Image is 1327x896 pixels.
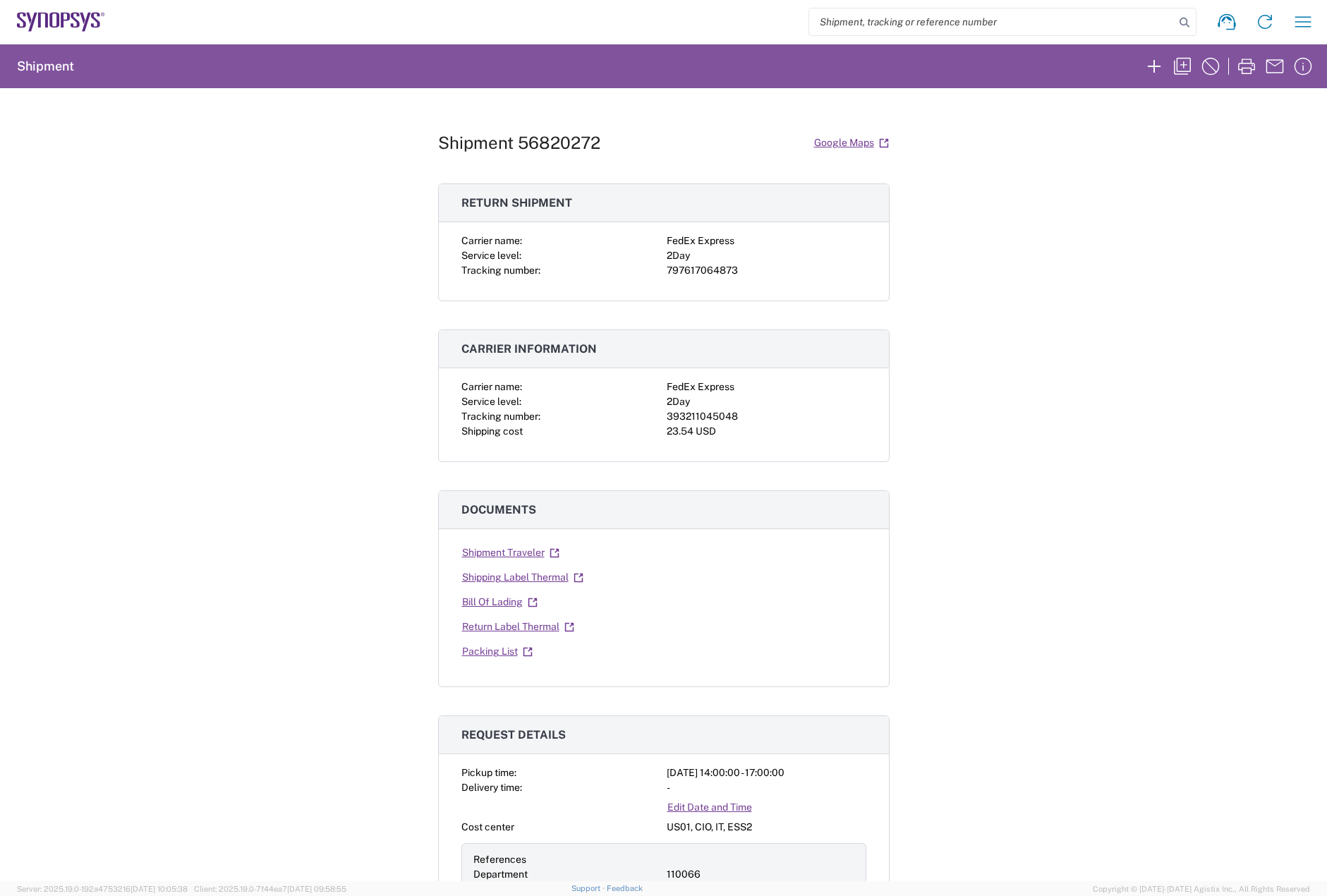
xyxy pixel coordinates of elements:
[461,265,540,276] span: Tracking number:
[809,8,1175,35] input: Shipment, tracking or reference number
[667,820,866,835] div: US01, CIO, IT, ESS2
[194,885,346,893] span: Client: 2025.19.0-7f44ea7
[461,540,560,565] a: Shipment Traveler
[461,196,572,210] span: Return shipment
[461,590,538,615] a: Bill Of Lading
[17,58,74,75] h2: Shipment
[438,133,600,153] h1: Shipment 56820272
[667,263,866,278] div: 797617064873
[461,728,566,741] span: Request details
[461,235,522,246] span: Carrier name:
[461,411,540,422] span: Tracking number:
[461,503,536,516] span: Documents
[667,795,753,820] a: Edit Date and Time
[461,396,521,407] span: Service level:
[461,342,597,356] span: Carrier information
[461,250,521,261] span: Service level:
[461,615,575,639] a: Return Label Thermal
[607,884,643,892] a: Feedback
[667,780,866,795] div: -
[813,131,890,155] a: Google Maps
[473,867,661,882] div: Department
[667,248,866,263] div: 2Day
[461,381,522,392] span: Carrier name:
[287,885,346,893] span: [DATE] 09:58:55
[461,425,523,437] span: Shipping cost
[667,409,866,424] div: 393211045048
[473,854,526,865] span: References
[461,565,584,590] a: Shipping Label Thermal
[461,821,514,833] span: Cost center
[131,885,188,893] span: [DATE] 10:05:38
[667,380,866,394] div: FedEx Express
[667,424,866,439] div: 23.54 USD
[667,234,866,248] div: FedEx Express
[461,782,522,793] span: Delivery time:
[461,767,516,778] span: Pickup time:
[667,394,866,409] div: 2Day
[667,867,854,882] div: 110066
[17,885,188,893] span: Server: 2025.19.0-192a4753216
[571,884,607,892] a: Support
[1093,883,1310,895] span: Copyright © [DATE]-[DATE] Agistix Inc., All Rights Reserved
[461,639,533,664] a: Packing List
[667,765,866,780] div: [DATE] 14:00:00 - 17:00:00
